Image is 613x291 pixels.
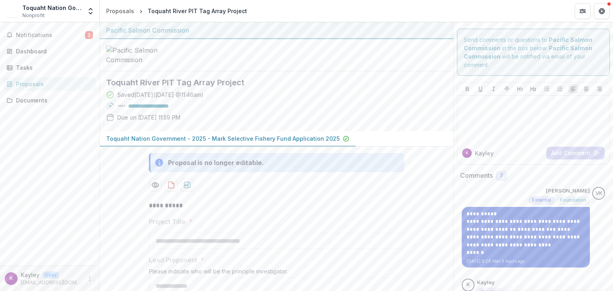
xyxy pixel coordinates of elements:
[85,31,93,39] span: 2
[463,84,472,94] button: Bold
[117,90,204,99] div: Saved [DATE] ( [DATE] @ 11:46am )
[6,5,19,18] img: Toquaht Nation Government
[3,29,96,41] button: Notifications2
[546,147,605,159] button: Add Comment
[103,5,137,17] a: Proposals
[16,47,90,55] div: Dashboard
[560,197,586,203] span: Foundation
[532,197,551,203] span: External
[3,94,96,107] a: Documents
[467,258,585,264] p: [DATE] 9:28 AM • 3 hours ago
[16,63,90,72] div: Tasks
[85,274,95,283] button: More
[149,268,404,278] div: Please indicate who will be the principle investigator.
[467,282,470,287] div: Kayley
[595,84,604,94] button: Align Right
[43,271,59,279] p: User
[149,255,197,265] p: Lead Proponent
[106,45,186,65] img: Pacific Salmon Commission
[149,217,186,226] p: Project Title
[22,12,45,19] span: Nonprofit
[460,172,493,179] h2: Comments
[3,45,96,58] a: Dashboard
[181,179,194,191] button: download-proposal
[16,32,85,39] span: Notifications
[457,29,610,76] div: Send comments or questions to in the box below. will be notified via email of your comment.
[466,151,469,155] div: Kayley
[106,134,340,143] p: Toquaht Nation Government - 2025 - Mark Selective Fishery Fund Application 2025
[575,3,591,19] button: Partners
[117,103,125,109] p: 100 %
[528,84,538,94] button: Heading 2
[21,279,82,286] p: [EMAIL_ADDRESS][DOMAIN_NAME]
[149,179,162,191] button: Preview 2ccdc0a9-b8fd-4cc7-9f25-e69fd76e5db7-0.pdf
[515,84,525,94] button: Heading 1
[21,271,40,279] p: Kayley
[106,26,447,35] div: Pacific Salmon Commission
[594,3,610,19] button: Get Help
[477,279,495,287] p: Kayley
[3,77,96,90] a: Proposals
[106,78,434,87] h2: Toquaht River PIT Tag Array Project
[16,80,90,88] div: Proposals
[22,4,82,12] div: Toquaht Nation Government
[168,158,264,167] div: Proposal is no longer editable.
[489,84,498,94] button: Italicize
[476,84,485,94] button: Underline
[500,173,503,179] span: 7
[475,149,494,157] p: Kayley
[165,179,178,191] button: download-proposal
[568,84,578,94] button: Align Left
[502,84,512,94] button: Strike
[117,113,180,122] p: Due on [DATE] 11:59 PM
[555,84,565,94] button: Ordered List
[10,276,13,281] div: Kayley
[546,187,590,195] p: [PERSON_NAME]
[16,96,90,104] div: Documents
[3,61,96,74] a: Tasks
[106,7,134,15] div: Proposals
[85,3,96,19] button: Open entity switcher
[542,84,552,94] button: Bullet List
[103,5,250,17] nav: breadcrumb
[595,191,602,196] div: Victor Keong
[581,84,591,94] button: Align Center
[148,7,247,15] div: Toquaht River PIT Tag Array Project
